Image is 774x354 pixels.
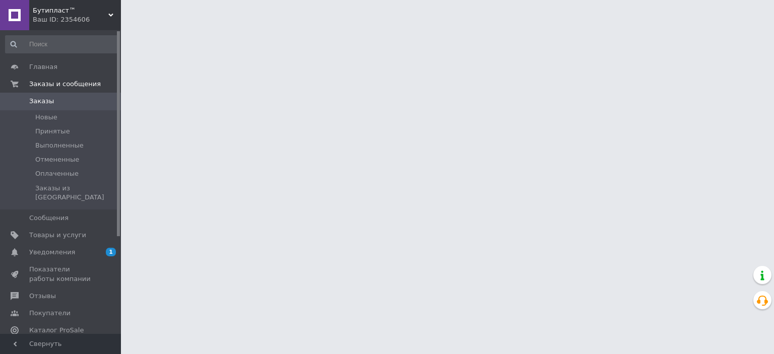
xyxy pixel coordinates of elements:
input: Поиск [5,35,119,53]
span: Выполненные [35,141,84,150]
span: Бутипласт™ [33,6,108,15]
span: Главная [29,62,57,72]
span: Сообщения [29,214,69,223]
span: Показатели работы компании [29,265,93,283]
span: Новые [35,113,57,122]
span: Заказы [29,97,54,106]
span: Заказы из [GEOGRAPHIC_DATA] [35,184,118,202]
span: Оплаченные [35,169,79,178]
span: Товары и услуги [29,231,86,240]
span: Отзывы [29,292,56,301]
span: Заказы и сообщения [29,80,101,89]
span: Отмененные [35,155,79,164]
span: Уведомления [29,248,75,257]
span: 1 [106,248,116,256]
span: Покупатели [29,309,71,318]
div: Ваш ID: 2354606 [33,15,121,24]
span: Принятые [35,127,70,136]
span: Каталог ProSale [29,326,84,335]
